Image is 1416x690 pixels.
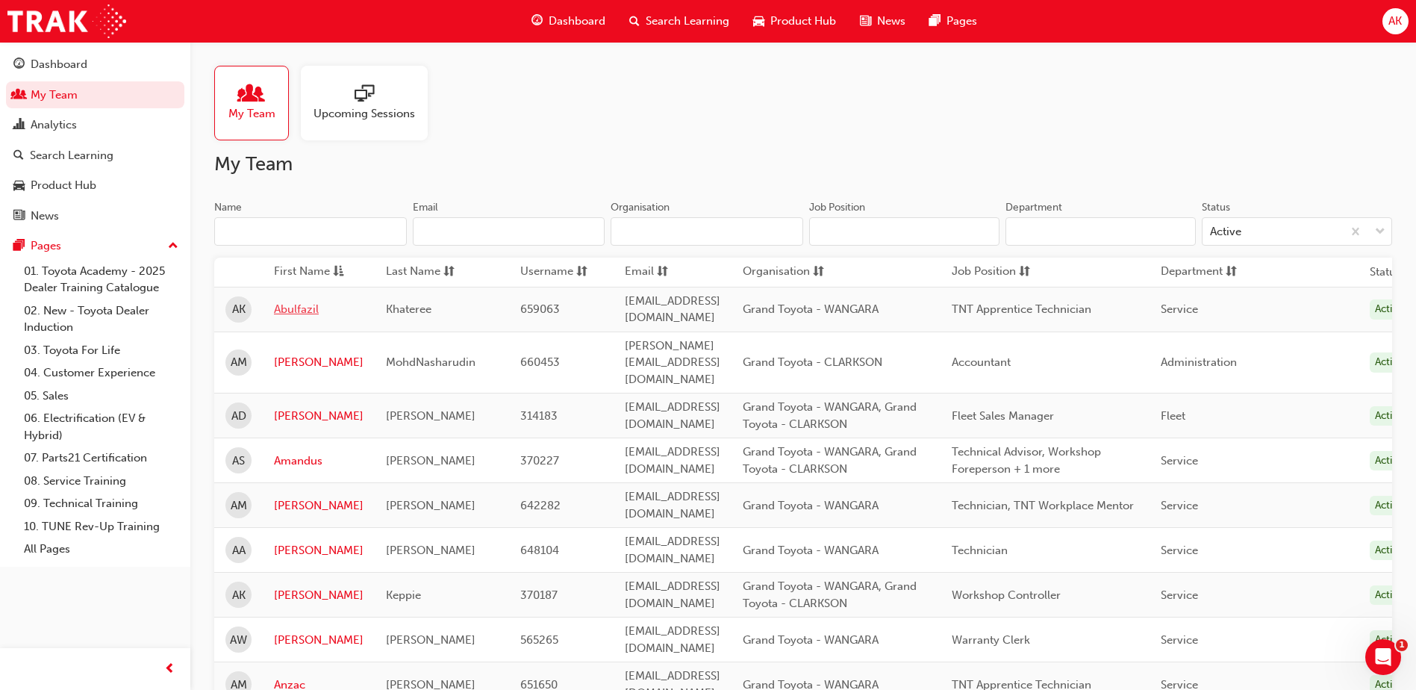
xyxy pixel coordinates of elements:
span: Khateree [386,302,431,316]
a: [PERSON_NAME] [274,497,364,515]
button: Pages [6,232,184,260]
span: Department [1161,263,1223,282]
span: people-icon [13,89,25,102]
a: [PERSON_NAME] [274,587,364,604]
span: AW [230,632,247,649]
input: Job Position [809,217,999,246]
span: sorting-icon [657,263,668,282]
button: Emailsorting-icon [625,263,707,282]
a: search-iconSearch Learning [617,6,741,37]
a: car-iconProduct Hub [741,6,848,37]
button: Job Positionsorting-icon [952,263,1034,282]
span: TNT Apprentice Technician [952,302,1091,316]
a: My Team [214,66,301,140]
a: 06. Electrification (EV & Hybrid) [18,407,184,447]
span: [PERSON_NAME] [386,499,475,512]
span: car-icon [13,179,25,193]
span: Service [1161,454,1198,467]
div: Active [1210,223,1241,240]
span: AK [232,587,246,604]
span: Organisation [743,263,810,282]
a: My Team [6,81,184,109]
span: [PERSON_NAME] [386,544,475,557]
span: pages-icon [929,12,941,31]
button: First Nameasc-icon [274,263,356,282]
span: AS [232,453,245,470]
span: Fleet [1161,409,1185,423]
img: Trak [7,4,126,38]
a: Abulfazil [274,301,364,318]
a: 03. Toyota For Life [18,339,184,362]
span: sorting-icon [813,263,824,282]
span: [PERSON_NAME] [386,409,475,423]
span: [EMAIL_ADDRESS][DOMAIN_NAME] [625,294,720,325]
span: [EMAIL_ADDRESS][DOMAIN_NAME] [625,490,720,520]
h2: My Team [214,152,1392,176]
div: Pages [31,237,61,255]
span: 1 [1396,639,1408,651]
span: Search Learning [646,13,729,30]
a: guage-iconDashboard [520,6,617,37]
span: search-icon [629,12,640,31]
span: Service [1161,499,1198,512]
a: pages-iconPages [917,6,989,37]
span: Upcoming Sessions [314,105,415,122]
div: Status [1202,200,1230,215]
a: 01. Toyota Academy - 2025 Dealer Training Catalogue [18,260,184,299]
span: car-icon [753,12,764,31]
iframe: Intercom live chat [1365,639,1401,675]
button: Departmentsorting-icon [1161,263,1243,282]
span: Grand Toyota - WANGARA [743,544,879,557]
span: Keppie [386,588,421,602]
span: Product Hub [770,13,836,30]
span: Grand Toyota - WANGARA [743,302,879,316]
span: Workshop Controller [952,588,1061,602]
span: Email [625,263,654,282]
a: Search Learning [6,142,184,170]
a: [PERSON_NAME] [274,542,364,559]
span: news-icon [860,12,871,31]
span: Username [520,263,573,282]
span: Administration [1161,355,1237,369]
a: Dashboard [6,51,184,78]
div: Job Position [809,200,865,215]
div: Email [413,200,438,215]
a: news-iconNews [848,6,917,37]
span: [EMAIL_ADDRESS][DOMAIN_NAME] [625,445,720,476]
span: [PERSON_NAME] [386,633,475,647]
span: 642282 [520,499,561,512]
span: Service [1161,302,1198,316]
a: 08. Service Training [18,470,184,493]
span: [PERSON_NAME] [386,454,475,467]
span: 659063 [520,302,560,316]
span: Service [1161,588,1198,602]
span: News [877,13,905,30]
a: 07. Parts21 Certification [18,447,184,470]
div: News [31,208,59,225]
span: sorting-icon [443,263,455,282]
button: Organisationsorting-icon [743,263,825,282]
div: Product Hub [31,177,96,194]
button: Last Namesorting-icon [386,263,468,282]
div: Organisation [611,200,670,215]
span: Dashboard [549,13,605,30]
span: AK [1388,13,1402,30]
a: 04. Customer Experience [18,361,184,385]
div: Active [1370,630,1409,650]
span: asc-icon [333,263,344,282]
span: 370227 [520,454,559,467]
span: AK [232,301,246,318]
a: 09. Technical Training [18,492,184,515]
a: [PERSON_NAME] [274,632,364,649]
span: 370187 [520,588,558,602]
span: pages-icon [13,240,25,253]
a: 02. New - Toyota Dealer Induction [18,299,184,339]
span: news-icon [13,210,25,223]
span: Grand Toyota - WANGARA [743,633,879,647]
a: 05. Sales [18,385,184,408]
a: Product Hub [6,172,184,199]
span: 660453 [520,355,560,369]
div: Active [1370,451,1409,471]
button: DashboardMy TeamAnalyticsSearch LearningProduct HubNews [6,48,184,232]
